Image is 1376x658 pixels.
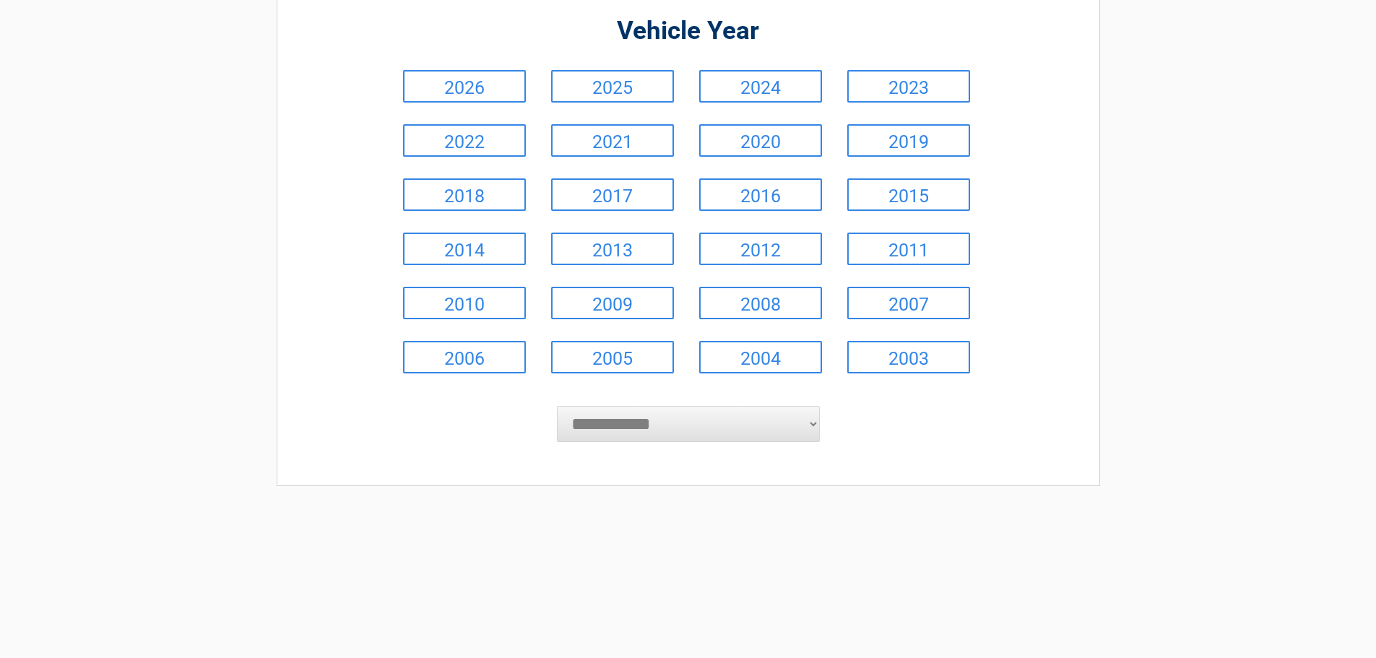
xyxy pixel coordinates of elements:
[551,233,674,265] a: 2013
[699,233,822,265] a: 2012
[403,70,526,103] a: 2026
[551,178,674,211] a: 2017
[403,178,526,211] a: 2018
[551,341,674,373] a: 2005
[699,178,822,211] a: 2016
[847,124,970,157] a: 2019
[847,178,970,211] a: 2015
[551,287,674,319] a: 2009
[403,124,526,157] a: 2022
[551,124,674,157] a: 2021
[847,70,970,103] a: 2023
[399,14,977,48] h2: Vehicle Year
[847,341,970,373] a: 2003
[403,233,526,265] a: 2014
[699,124,822,157] a: 2020
[847,233,970,265] a: 2011
[699,70,822,103] a: 2024
[403,287,526,319] a: 2010
[699,287,822,319] a: 2008
[699,341,822,373] a: 2004
[403,341,526,373] a: 2006
[551,70,674,103] a: 2025
[847,287,970,319] a: 2007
